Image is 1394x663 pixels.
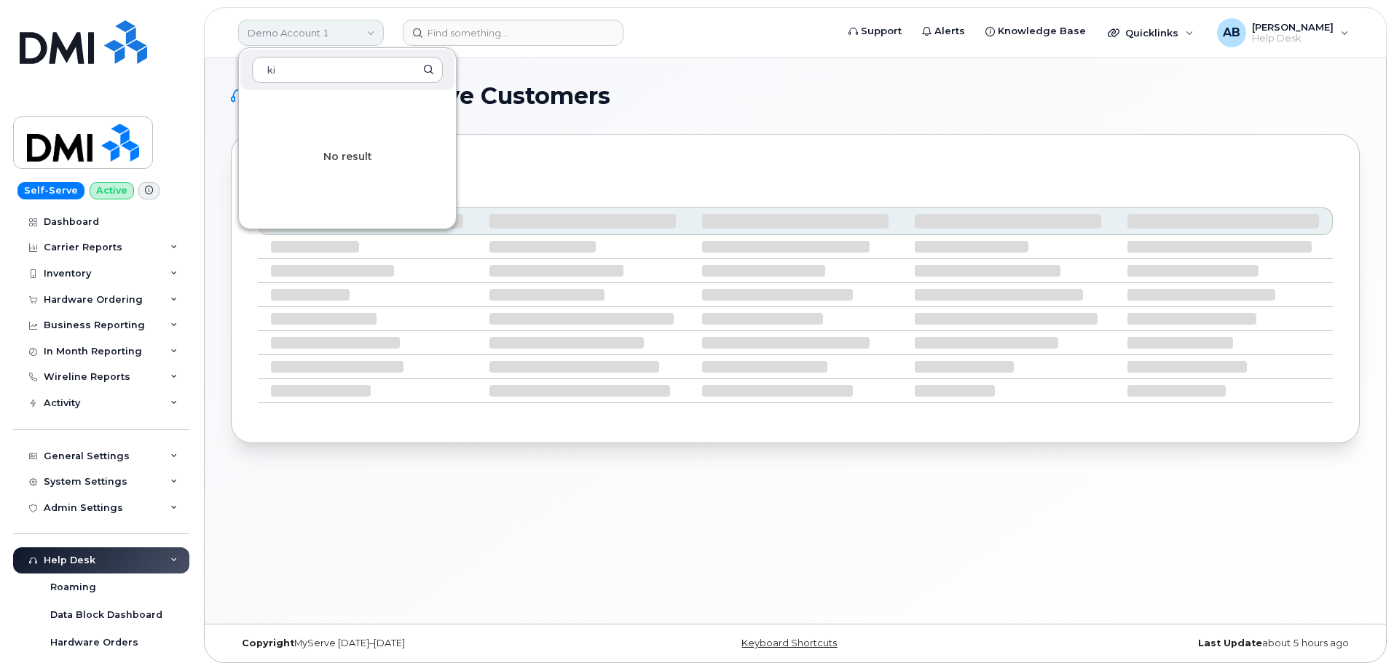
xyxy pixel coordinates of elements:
div: No result [239,92,456,223]
input: Search [252,57,443,83]
div: MyServe [DATE]–[DATE] [231,638,607,649]
div: about 5 hours ago [983,638,1360,649]
strong: Last Update [1198,638,1262,648]
strong: Copyright [242,638,294,648]
a: Keyboard Shortcuts [741,638,837,648]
